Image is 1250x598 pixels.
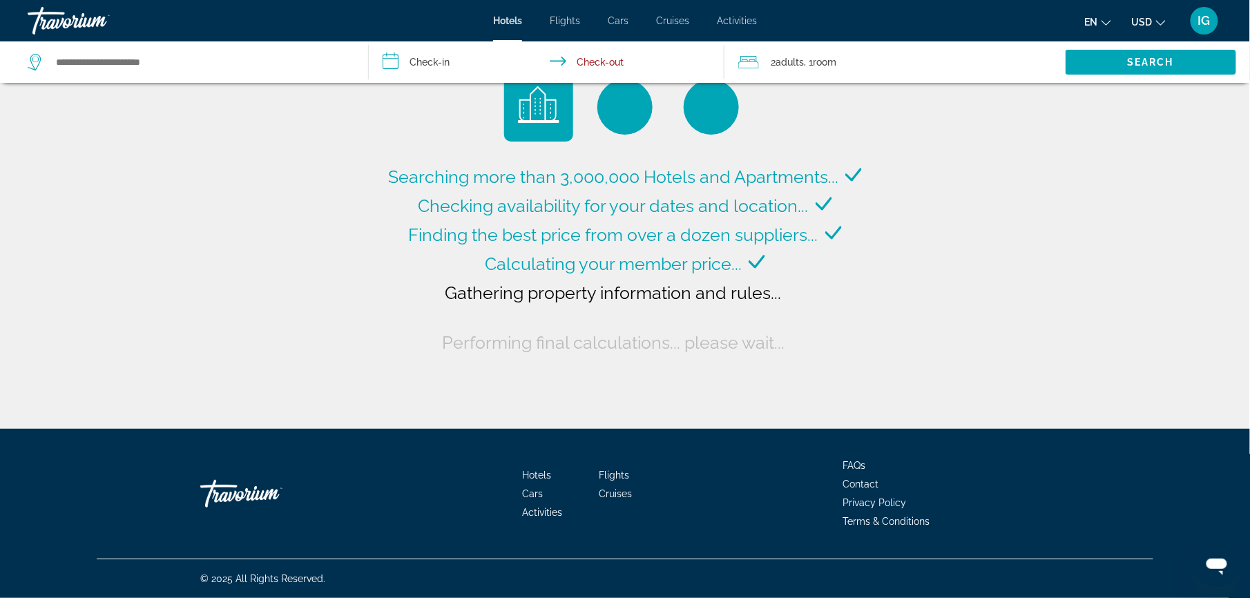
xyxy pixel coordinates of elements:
[493,15,522,26] a: Hotels
[656,15,689,26] a: Cruises
[1128,57,1175,68] span: Search
[523,488,544,499] a: Cars
[550,15,580,26] a: Flights
[771,52,805,72] span: 2
[369,41,724,83] button: Check in and out dates
[388,166,838,187] span: Searching more than 3,000,000 Hotels and Apartments...
[599,488,633,499] a: Cruises
[28,3,166,39] a: Travorium
[523,470,552,481] a: Hotels
[843,516,930,527] a: Terms & Conditions
[1085,12,1111,32] button: Change language
[442,332,785,353] span: Performing final calculations... please wait...
[843,460,865,471] a: FAQs
[200,573,325,584] span: © 2025 All Rights Reserved.
[724,41,1066,83] button: Travelers: 2 adults, 0 children
[608,15,628,26] a: Cars
[200,473,338,514] a: Travorium
[1066,50,1236,75] button: Search
[843,497,906,508] a: Privacy Policy
[1132,12,1166,32] button: Change currency
[1198,14,1211,28] span: IG
[1195,543,1239,587] iframe: Button to launch messaging window
[599,470,630,481] a: Flights
[523,507,563,518] a: Activities
[1132,17,1153,28] span: USD
[776,57,805,68] span: Adults
[419,195,809,216] span: Checking availability for your dates and location...
[843,479,878,490] a: Contact
[445,282,782,303] span: Gathering property information and rules...
[485,253,742,274] span: Calculating your member price...
[814,57,837,68] span: Room
[717,15,757,26] a: Activities
[409,224,818,245] span: Finding the best price from over a dozen suppliers...
[1085,17,1098,28] span: en
[1186,6,1222,35] button: User Menu
[805,52,837,72] span: , 1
